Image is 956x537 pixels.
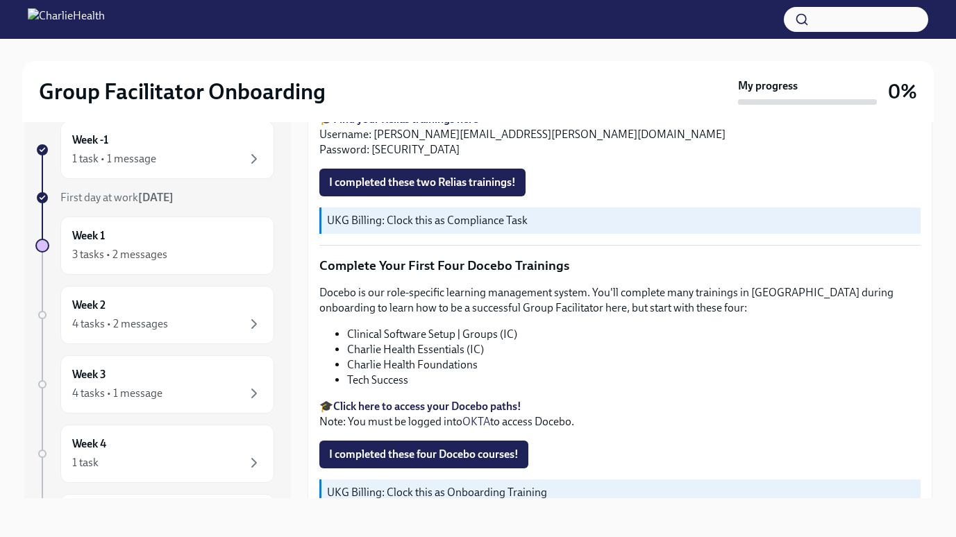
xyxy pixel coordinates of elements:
[347,373,921,388] li: Tech Success
[327,485,915,500] p: UKG Billing: Clock this as Onboarding Training
[333,400,521,413] a: Click here to access your Docebo paths!
[72,247,167,262] div: 3 tasks • 2 messages
[319,169,526,196] button: I completed these two Relias trainings!
[39,78,326,105] h2: Group Facilitator Onboarding
[28,8,105,31] img: CharlieHealth
[138,191,174,204] strong: [DATE]
[347,327,921,342] li: Clinical Software Setup | Groups (IC)
[72,151,156,167] div: 1 task • 1 message
[319,285,921,316] p: Docebo is our role-specific learning management system. You'll complete many trainings in [GEOGRA...
[60,191,174,204] span: First day at work
[319,399,921,429] p: 🎓 Note: You must be logged into to access Docebo.
[347,342,921,357] li: Charlie Health Essentials (IC)
[738,78,798,94] strong: My progress
[72,228,105,244] h6: Week 1
[329,447,519,461] span: I completed these four Docebo courses!
[35,121,274,179] a: Week -11 task • 1 message
[462,415,490,428] a: OKTA
[329,176,516,189] span: I completed these two Relias trainings!
[319,257,921,275] p: Complete Your First Four Docebo Trainings
[319,441,528,468] button: I completed these four Docebo courses!
[72,316,168,332] div: 4 tasks • 2 messages
[72,367,106,382] h6: Week 3
[72,455,99,470] div: 1 task
[319,112,921,157] p: 🎓 Username: [PERSON_NAME][EMAIL_ADDRESS][PERSON_NAME][DOMAIN_NAME] Password: [SECURITY_DATA]
[888,79,917,104] h3: 0%
[35,355,274,414] a: Week 34 tasks • 1 message
[72,386,162,401] div: 4 tasks • 1 message
[35,286,274,344] a: Week 24 tasks • 2 messages
[72,133,108,148] h6: Week -1
[35,425,274,483] a: Week 41 task
[72,298,106,313] h6: Week 2
[347,357,921,373] li: Charlie Health Foundations
[327,213,915,228] p: UKG Billing: Clock this as Compliance Task
[35,190,274,205] a: First day at work[DATE]
[333,112,478,126] a: Find your Relias trainings here
[72,436,106,452] h6: Week 4
[35,216,274,275] a: Week 13 tasks • 2 messages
